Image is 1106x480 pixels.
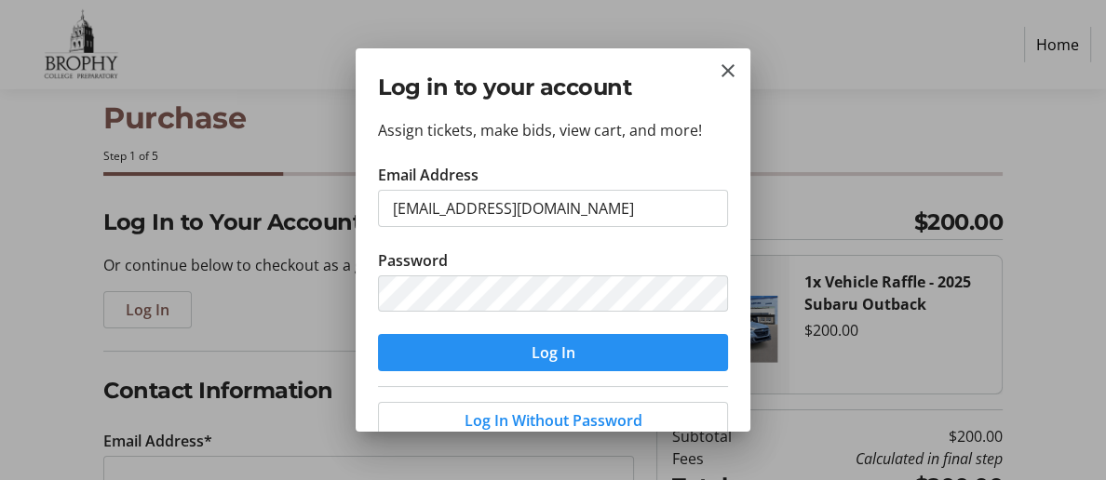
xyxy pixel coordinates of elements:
button: Close [717,60,739,82]
button: Log In [378,334,728,371]
button: Log In Without Password [378,402,728,439]
label: Password [378,249,448,272]
span: Log In [532,341,575,364]
input: Email Address [378,190,728,227]
label: Email Address [378,164,479,186]
h2: Log in to your account [378,71,728,104]
span: Log In Without Password [465,409,642,432]
p: Assign tickets, make bids, view cart, and more! [378,119,728,141]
